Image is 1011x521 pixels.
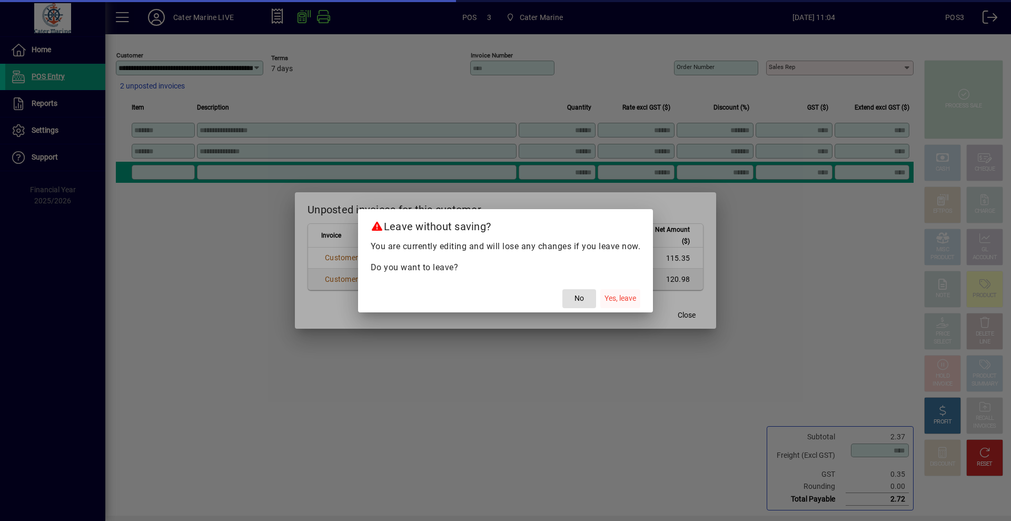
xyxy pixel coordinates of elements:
[371,240,641,253] p: You are currently editing and will lose any changes if you leave now.
[604,293,636,304] span: Yes, leave
[371,261,641,274] p: Do you want to leave?
[574,293,584,304] span: No
[358,209,653,240] h2: Leave without saving?
[600,289,640,308] button: Yes, leave
[562,289,596,308] button: No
